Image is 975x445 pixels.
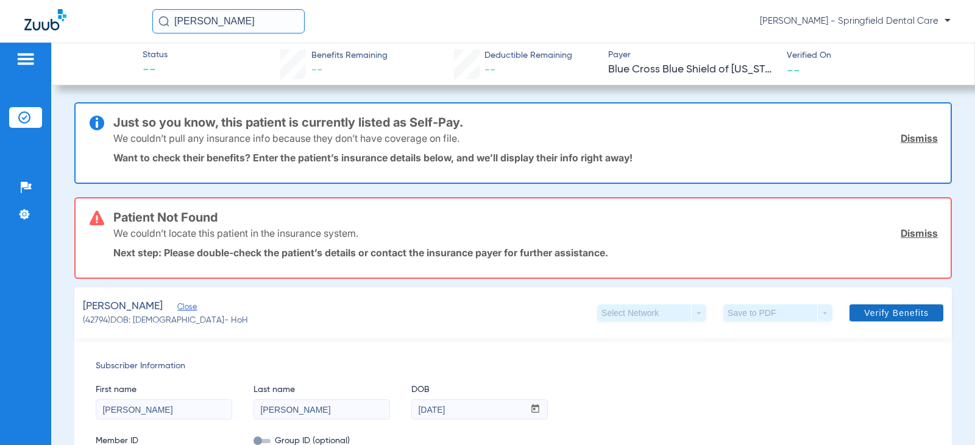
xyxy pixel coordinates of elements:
[24,9,66,30] img: Zuub Logo
[787,49,955,62] span: Verified On
[253,384,390,396] span: Last name
[849,304,943,321] button: Verify Benefits
[143,62,168,79] span: --
[760,15,951,27] span: [PERSON_NAME] - Springfield Dental Care
[83,299,163,314] span: [PERSON_NAME]
[608,49,776,61] span: Payer
[523,400,547,419] button: Open calendar
[901,227,938,239] a: Dismiss
[158,16,169,27] img: Search Icon
[96,384,232,396] span: First name
[177,303,188,314] span: Close
[90,211,104,225] img: error-icon
[113,132,459,144] p: We couldn’t pull any insurance info because they don’t have coverage on file.
[152,9,305,33] input: Search for patients
[484,49,572,62] span: Deductible Remaining
[16,52,35,66] img: hamburger-icon
[608,62,776,77] span: Blue Cross Blue Shield of [US_STATE]
[901,132,938,144] a: Dismiss
[864,308,929,318] span: Verify Benefits
[787,63,800,76] span: --
[143,49,168,61] span: Status
[96,360,931,373] span: Subscriber Information
[90,116,104,130] img: info-icon
[311,65,322,75] span: --
[113,211,938,223] h3: Patient Not Found
[484,65,495,75] span: --
[311,49,388,62] span: Benefits Remaining
[113,152,938,164] p: Want to check their benefits? Enter the patient’s insurance details below, and we’ll display thei...
[113,227,358,239] p: We couldn’t locate this patient in the insurance system.
[113,116,938,128] h3: Just so you know, this patient is currently listed as Self-Pay.
[411,384,548,396] span: DOB
[83,314,248,327] span: (42794) DOB: [DEMOGRAPHIC_DATA] - HoH
[113,247,938,259] p: Next step: Please double-check the patient’s details or contact the insurance payer for further a...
